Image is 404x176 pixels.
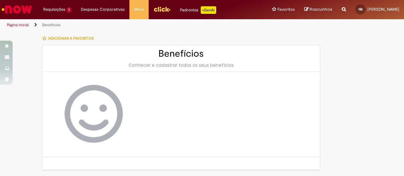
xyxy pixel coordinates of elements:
[310,6,332,12] span: Rascunhos
[48,36,94,41] span: Adicionar a Favoritos
[55,84,131,145] img: Benefícios
[277,6,295,13] span: Favoritos
[180,6,216,14] div: Padroniza
[42,32,97,45] button: Adicionar a Favoritos
[304,7,332,13] a: Rascunhos
[134,6,144,13] span: More
[42,22,61,27] a: Benefícios
[201,6,216,14] p: +GenAi
[359,7,363,11] span: NB
[367,7,399,12] span: [PERSON_NAME]
[1,3,33,16] img: ServiceNow
[153,4,170,14] img: click_logo_yellow_360x200.png
[67,7,71,13] span: 1
[81,6,125,13] span: Despesas Corporativas
[7,22,29,27] a: Página inicial
[43,6,65,13] span: Requisições
[49,62,314,68] div: Conhecer e cadastrar todos os seus benefícios
[49,48,314,59] h2: Benefícios
[5,19,264,31] ul: Trilhas de página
